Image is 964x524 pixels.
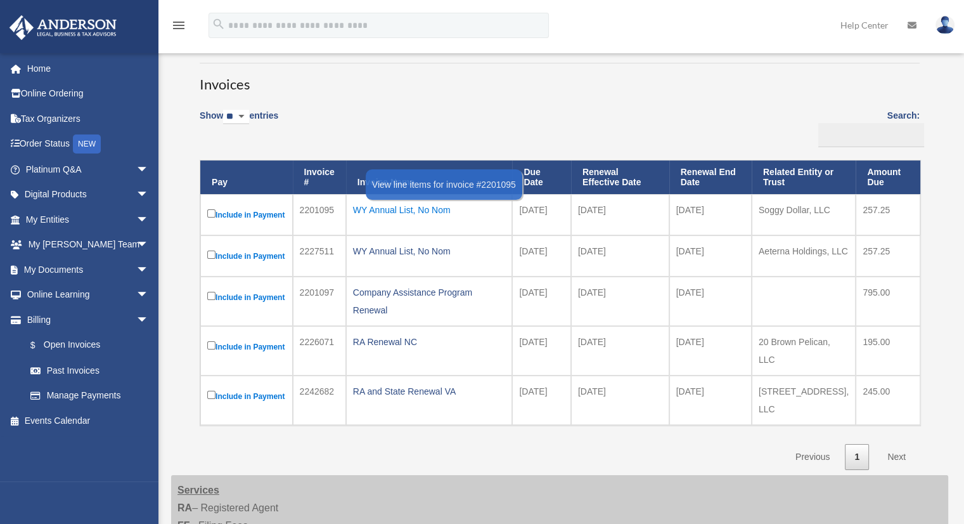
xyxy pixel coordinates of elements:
td: [DATE] [669,235,752,277]
td: [DATE] [669,277,752,326]
a: Previous [786,444,839,470]
a: Events Calendar [9,408,168,433]
div: Company Assistance Program Renewal [353,284,506,319]
a: Next [878,444,915,470]
span: arrow_drop_down [136,232,162,258]
td: [DATE] [512,376,570,425]
input: Include in Payment [207,251,215,259]
span: $ [37,337,44,353]
a: Online Learningarrow_drop_down [9,282,168,308]
div: WY Annual List, No Nom [353,242,506,260]
a: My Documentsarrow_drop_down [9,257,168,282]
div: RA and State Renewal VA [353,383,506,400]
span: arrow_drop_down [136,207,162,233]
th: Pay: activate to sort column descending [200,160,293,195]
a: Online Ordering [9,81,168,107]
input: Include in Payment [207,341,215,350]
td: [DATE] [669,194,752,235]
td: 245.00 [856,376,920,425]
a: Manage Payments [18,383,162,409]
th: Renewal End Date: activate to sort column ascending [669,160,752,195]
strong: RA [177,502,192,513]
a: My [PERSON_NAME] Teamarrow_drop_down [9,232,168,258]
th: Invoice Name: activate to sort column ascending [346,160,513,195]
a: 1 [845,444,869,470]
a: Tax Organizers [9,106,168,131]
span: arrow_drop_down [136,182,162,208]
td: 2201095 [293,194,346,235]
img: User Pic [935,16,954,34]
td: [DATE] [571,194,669,235]
span: arrow_drop_down [136,307,162,333]
td: 2201097 [293,277,346,326]
th: Renewal Effective Date: activate to sort column ascending [571,160,669,195]
input: Include in Payment [207,391,215,399]
a: Home [9,56,168,81]
td: 2226071 [293,326,346,376]
label: Show entries [200,108,278,137]
label: Include in Payment [207,248,286,264]
td: [DATE] [512,326,570,376]
td: [DATE] [512,277,570,326]
td: [DATE] [571,235,669,277]
label: Search: [814,108,920,147]
label: Include in Payment [207,289,286,305]
input: Search: [818,123,924,147]
td: 2227511 [293,235,346,277]
td: 20 Brown Pelican, LLC [752,326,856,376]
td: [DATE] [669,376,752,425]
input: Include in Payment [207,209,215,218]
th: Due Date: activate to sort column ascending [512,160,570,195]
a: Order StatusNEW [9,131,168,157]
td: [DATE] [512,235,570,277]
td: 195.00 [856,326,920,376]
a: $Open Invoices [18,332,155,358]
td: Aeterna Holdings, LLC [752,235,856,277]
td: 2242682 [293,376,346,425]
i: search [212,17,226,31]
a: Platinum Q&Aarrow_drop_down [9,157,168,182]
label: Include in Payment [207,388,286,404]
td: [STREET_ADDRESS], LLC [752,376,856,425]
a: Billingarrow_drop_down [9,307,162,332]
td: Soggy Dollar, LLC [752,194,856,235]
span: arrow_drop_down [136,257,162,283]
td: 257.25 [856,194,920,235]
i: menu [171,18,186,33]
a: Past Invoices [18,358,162,383]
td: 795.00 [856,277,920,326]
td: [DATE] [669,326,752,376]
a: menu [171,22,186,33]
a: My Entitiesarrow_drop_down [9,207,168,232]
th: Related Entity or Trust: activate to sort column ascending [752,160,856,195]
td: [DATE] [571,326,669,376]
label: Include in Payment [207,339,286,355]
div: RA Renewal NC [353,333,506,351]
input: Include in Payment [207,292,215,300]
img: Anderson Advisors Platinum Portal [6,15,120,40]
div: WY Annual List, No Nom [353,201,506,219]
div: NEW [73,134,101,154]
strong: Services [177,485,219,495]
a: Digital Productsarrow_drop_down [9,182,168,207]
span: arrow_drop_down [136,282,162,308]
td: 257.25 [856,235,920,277]
label: Include in Payment [207,207,286,223]
th: Invoice #: activate to sort column ascending [293,160,346,195]
span: arrow_drop_down [136,157,162,183]
th: Amount Due: activate to sort column ascending [856,160,920,195]
select: Showentries [223,110,249,124]
td: [DATE] [571,376,669,425]
h3: Invoices [200,63,920,95]
td: [DATE] [512,194,570,235]
td: [DATE] [571,277,669,326]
